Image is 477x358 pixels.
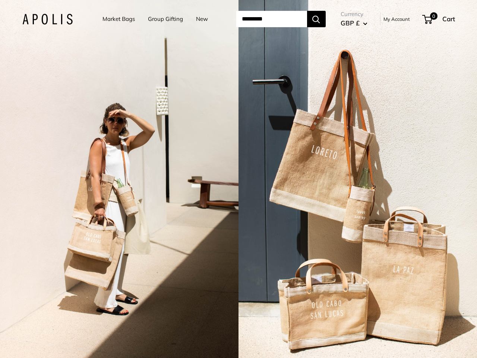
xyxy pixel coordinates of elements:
button: GBP £ [341,17,367,29]
img: Apolis [22,14,73,25]
a: Group Gifting [148,14,183,24]
span: GBP £ [341,19,360,27]
span: 0 [430,12,437,20]
span: Currency [341,9,367,19]
a: Market Bags [102,14,135,24]
button: Search [307,11,326,27]
input: Search... [236,11,307,27]
a: 0 Cart [423,13,455,25]
a: New [196,14,208,24]
span: Cart [442,15,455,23]
a: My Account [383,15,410,23]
